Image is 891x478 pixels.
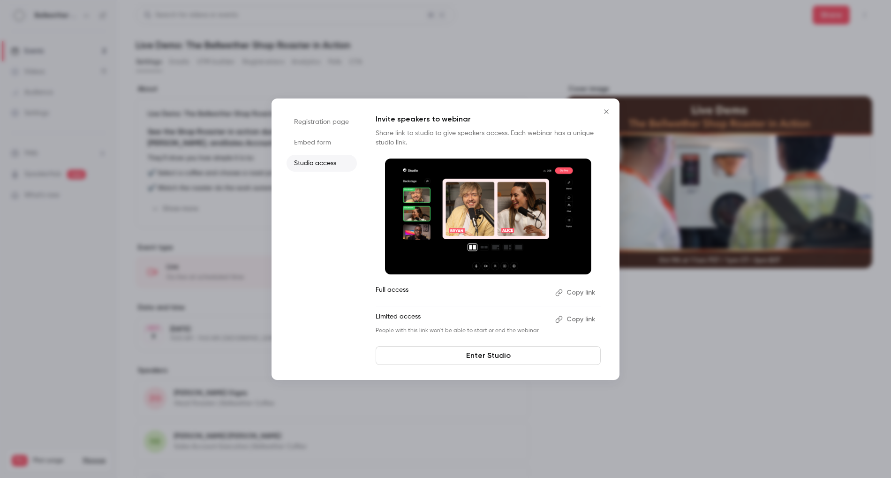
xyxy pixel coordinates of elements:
p: People with this link won't be able to start or end the webinar [376,327,548,334]
p: Share link to studio to give speakers access. Each webinar has a unique studio link. [376,129,601,147]
li: Studio access [287,155,357,172]
li: Registration page [287,114,357,130]
p: Full access [376,285,548,300]
button: Copy link [551,312,601,327]
a: Enter Studio [376,346,601,365]
button: Close [597,102,616,121]
p: Limited access [376,312,548,327]
p: Invite speakers to webinar [376,114,601,125]
button: Copy link [551,285,601,300]
img: Invite speakers to webinar [385,159,591,275]
li: Embed form [287,134,357,151]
